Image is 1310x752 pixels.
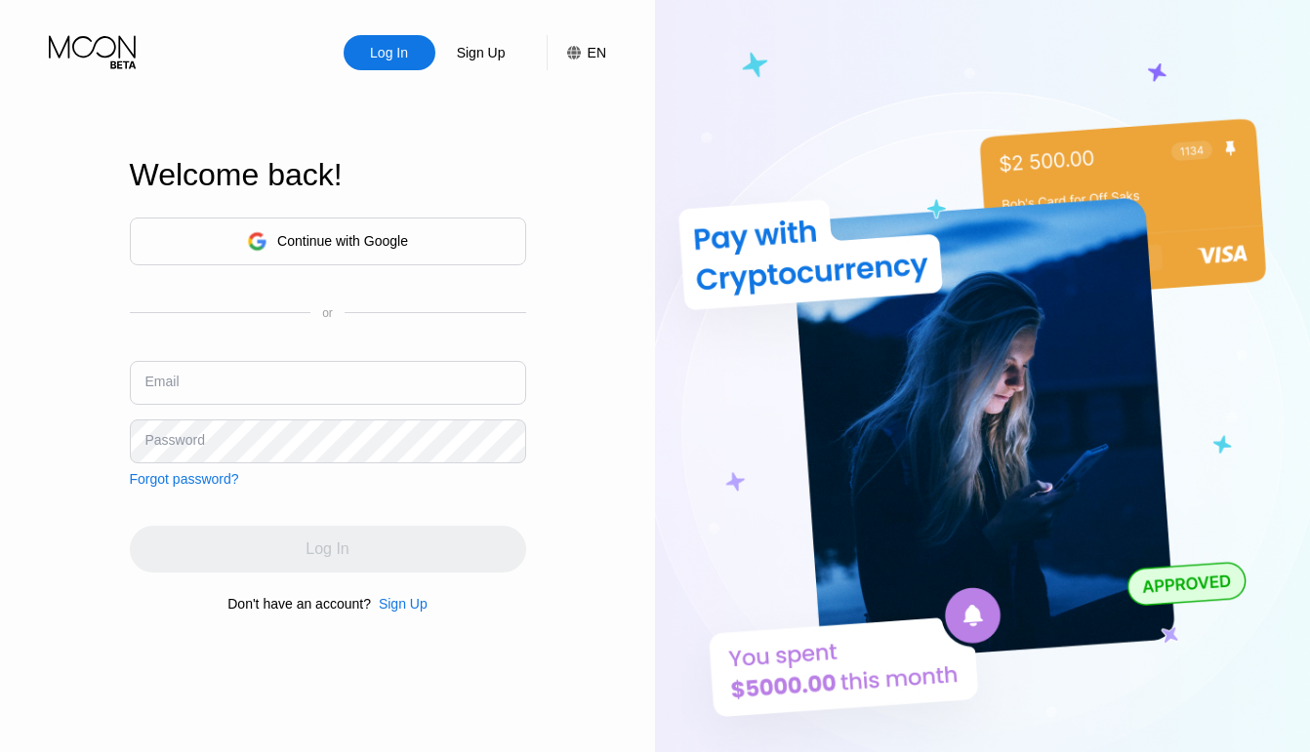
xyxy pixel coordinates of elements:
div: Sign Up [371,596,428,612]
div: or [322,306,333,320]
div: EN [588,45,606,60]
div: Welcome back! [130,157,526,193]
div: Forgot password? [130,471,239,487]
div: Log In [368,43,410,62]
div: Sign Up [379,596,428,612]
div: Continue with Google [130,218,526,265]
div: Sign Up [435,35,527,70]
div: Don't have an account? [227,596,371,612]
div: Sign Up [455,43,508,62]
div: Password [145,432,205,448]
div: Email [145,374,180,389]
div: EN [547,35,606,70]
div: Continue with Google [277,233,408,249]
div: Log In [344,35,435,70]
